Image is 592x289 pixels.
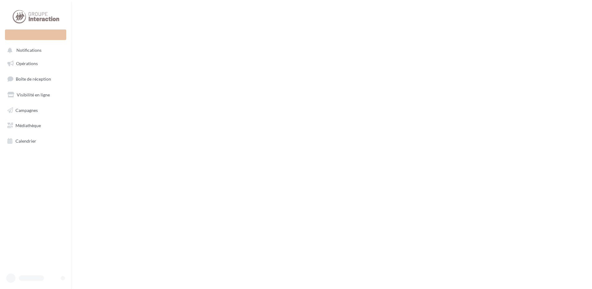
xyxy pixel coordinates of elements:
span: Boîte de réception [16,76,51,82]
span: Opérations [16,61,38,66]
div: Nouvelle campagne [5,29,66,40]
span: Calendrier [15,138,36,144]
span: Campagnes [15,107,38,113]
a: Visibilité en ligne [4,88,67,101]
span: Visibilité en ligne [17,92,50,97]
a: Campagnes [4,104,67,117]
a: Calendrier [4,135,67,148]
span: Médiathèque [15,123,41,128]
a: Boîte de réception [4,72,67,86]
a: Opérations [4,57,67,70]
span: Notifications [16,48,41,53]
a: Médiathèque [4,119,67,132]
